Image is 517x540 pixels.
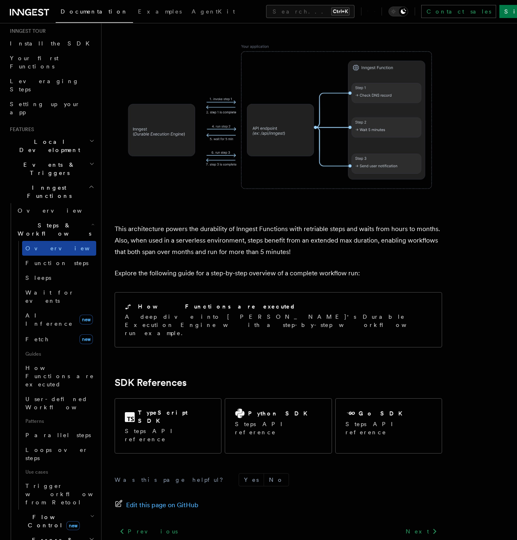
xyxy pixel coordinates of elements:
[125,313,432,337] p: A deep dive into [PERSON_NAME]'s Durable Execution Engine with a step-by-step workflow run example.
[7,138,89,154] span: Local Development
[115,377,187,388] a: SDK References
[126,499,199,511] span: Edit this page on GitHub
[125,427,211,443] p: Steps API reference
[56,2,133,23] a: Documentation
[192,8,235,15] span: AgentKit
[14,203,96,218] a: Overview
[22,361,96,392] a: How Functions are executed
[22,442,96,465] a: Loops over steps
[25,245,110,252] span: Overview
[7,157,96,180] button: Events & Triggers
[22,465,96,479] span: Use cases
[248,409,312,417] h2: Python SDK
[22,331,96,347] a: Fetchnew
[22,270,96,285] a: Sleeps
[14,513,90,529] span: Flow Control
[187,2,240,22] a: AgentKit
[7,161,89,177] span: Events & Triggers
[264,474,289,486] button: No
[79,334,93,344] span: new
[25,447,88,461] span: Loops over steps
[22,428,96,442] a: Parallel steps
[359,409,407,417] h2: Go SDK
[25,289,74,304] span: Wait for events
[10,78,79,93] span: Leveraging Steps
[25,336,49,343] span: Fetch
[22,285,96,308] a: Wait for events
[18,207,102,214] span: Overview
[266,5,354,18] button: Search...Ctrl+K
[138,302,296,311] h2: How Functions are executed
[22,479,96,510] a: Trigger workflows from Retool
[115,268,442,279] p: Explore the following guide for a step-by-step overview of a complete workflow run:
[61,8,128,15] span: Documentation
[421,5,496,18] a: Contact sales
[331,7,350,16] kbd: Ctrl+K
[25,483,115,506] span: Trigger workflows from Retool
[25,365,94,388] span: How Functions are executed
[138,408,211,425] h2: TypeScript SDK
[115,499,199,511] a: Edit this page on GitHub
[401,524,442,539] a: Next
[22,256,96,270] a: Function steps
[7,126,34,133] span: Features
[66,521,80,530] span: new
[25,275,51,281] span: Sleeps
[345,420,432,436] p: Steps API reference
[22,308,96,331] a: AI Inferencenew
[10,40,95,47] span: Install the SDK
[138,8,182,15] span: Examples
[7,74,96,97] a: Leveraging Steps
[25,432,91,438] span: Parallel steps
[25,312,73,327] span: AI Inference
[79,315,93,324] span: new
[225,398,332,454] a: Python SDKSteps API reference
[22,347,96,361] span: Guides
[115,292,442,347] a: How Functions are executedA deep dive into [PERSON_NAME]'s Durable Execution Engine with a step-b...
[235,420,321,436] p: Steps API reference
[7,134,96,157] button: Local Development
[7,180,96,203] button: Inngest Functions
[133,2,187,22] a: Examples
[22,392,96,415] a: User-defined Workflows
[14,221,91,238] span: Steps & Workflows
[115,524,182,539] a: Previous
[7,36,96,51] a: Install the SDK
[22,415,96,428] span: Patterns
[22,241,96,256] a: Overview
[239,474,264,486] button: Yes
[115,476,229,484] p: Was this page helpful?
[14,218,96,241] button: Steps & Workflows
[115,223,442,258] p: This architecture powers the durability of Inngest Functions with retriable steps and waits from ...
[10,55,59,70] span: Your first Functions
[115,31,442,202] img: Each Inngest Functions's step invocation implies a communication between your application and the...
[14,241,96,510] div: Steps & Workflows
[25,396,99,411] span: User-defined Workflows
[7,51,96,74] a: Your first Functions
[10,101,80,116] span: Setting up your app
[335,398,442,454] a: Go SDKSteps API reference
[25,260,88,266] span: Function steps
[7,28,46,34] span: Inngest tour
[14,510,96,533] button: Flow Controlnew
[115,398,221,454] a: TypeScript SDKSteps API reference
[7,184,88,200] span: Inngest Functions
[388,7,408,16] button: Toggle dark mode
[7,97,96,120] a: Setting up your app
